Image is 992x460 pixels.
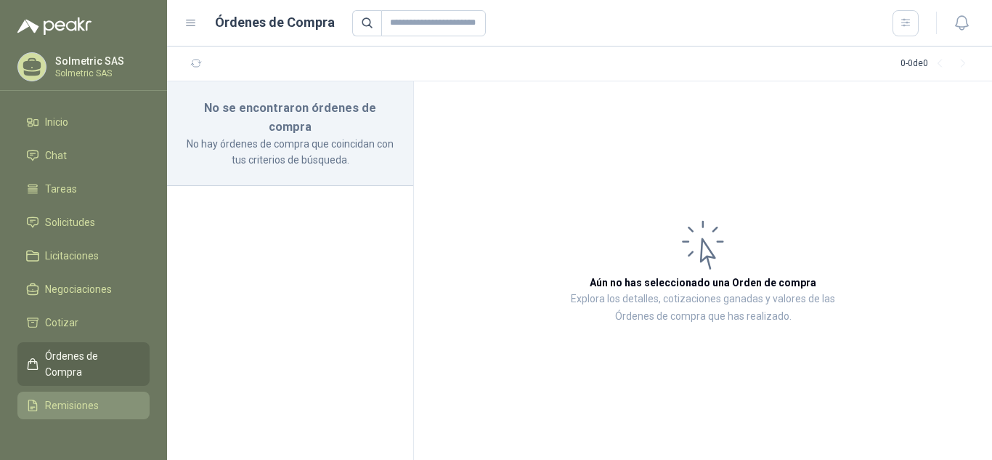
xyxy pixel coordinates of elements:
[17,342,150,386] a: Órdenes de Compra
[17,275,150,303] a: Negociaciones
[17,175,150,203] a: Tareas
[17,209,150,236] a: Solicitudes
[17,108,150,136] a: Inicio
[17,309,150,336] a: Cotizar
[45,148,67,164] span: Chat
[45,348,136,380] span: Órdenes de Compra
[17,17,92,35] img: Logo peakr
[559,291,847,326] p: Explora los detalles, cotizaciones ganadas y valores de las Órdenes de compra que has realizado.
[45,181,77,197] span: Tareas
[45,114,68,130] span: Inicio
[590,275,816,291] h3: Aún no has seleccionado una Orden de compra
[45,315,78,331] span: Cotizar
[45,398,99,413] span: Remisiones
[45,248,99,264] span: Licitaciones
[184,99,396,136] h3: No se encontraron órdenes de compra
[215,12,335,33] h1: Órdenes de Compra
[55,69,146,78] p: Solmetric SAS
[55,56,146,66] p: Solmetric SAS
[184,136,396,168] p: No hay órdenes de compra que coincidan con tus criterios de búsqueda.
[45,214,95,230] span: Solicitudes
[17,142,150,169] a: Chat
[45,281,112,297] span: Negociaciones
[17,392,150,419] a: Remisiones
[900,52,975,76] div: 0 - 0 de 0
[17,242,150,270] a: Licitaciones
